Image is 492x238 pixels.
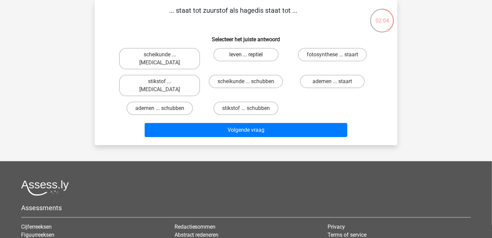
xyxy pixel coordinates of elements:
[300,75,365,88] label: ademen ... staart
[209,75,283,88] label: scheikunde ... schubben
[21,180,69,196] img: Assessly logo
[21,232,54,238] a: Figuurreeksen
[328,232,366,238] a: Terms of service
[127,102,193,115] label: ademen ... schubben
[213,48,278,61] label: leven ... reptiel
[119,75,200,96] label: stikstof ... [MEDICAL_DATA]
[21,204,471,212] h5: Assessments
[145,123,348,137] button: Volgende vraag
[298,48,367,61] label: fotosynthese ... staart
[175,224,216,230] a: Redactiesommen
[105,31,387,43] h6: Selecteer het juiste antwoord
[213,102,279,115] label: stikstof ... schubben
[119,48,200,69] label: scheikunde ... [MEDICAL_DATA]
[105,5,361,25] p: ... staat tot zuurstof als hagedis staat tot ...
[370,8,395,25] div: 02:04
[328,224,345,230] a: Privacy
[21,224,52,230] a: Cijferreeksen
[175,232,219,238] a: Abstract redeneren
